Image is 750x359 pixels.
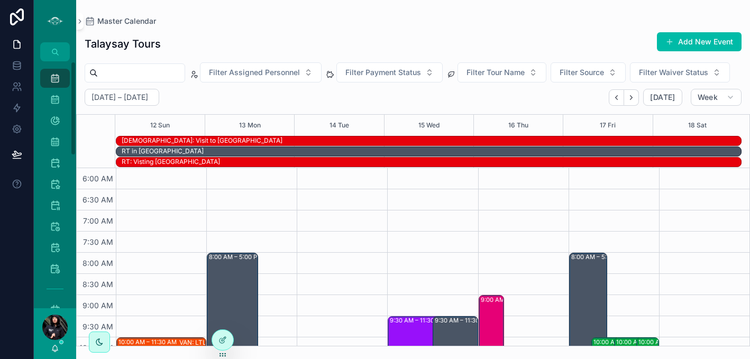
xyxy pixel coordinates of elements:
span: 6:30 AM [80,195,116,204]
span: [DATE] [650,93,675,102]
button: Select Button [336,62,443,82]
span: Filter Waiver Status [639,67,708,78]
div: 8:00 AM – 5:00 PM [209,253,265,261]
div: 9:30 AM – 11:30 AM [435,316,493,325]
span: 7:00 AM [80,216,116,225]
button: 17 Fri [600,115,616,136]
div: 9:30 AM – 11:30 AM [390,316,448,325]
h2: [DATE] – [DATE] [92,92,148,103]
div: [DEMOGRAPHIC_DATA]: Visit to [GEOGRAPHIC_DATA] [122,136,282,145]
span: 7:30 AM [80,237,116,246]
h1: Talaysay Tours [85,36,161,51]
span: Week [698,93,718,102]
button: 15 Wed [418,115,440,136]
div: RT in UK [122,146,204,156]
div: 10:00 AM – 11:30 AM [638,338,699,346]
span: 9:30 AM [80,322,116,331]
span: 8:00 AM [80,259,116,268]
div: scrollable content [34,61,76,308]
button: 12 Sun [150,115,170,136]
button: Week [691,89,742,106]
img: App logo [47,13,63,30]
div: RT: Visting England [122,157,220,167]
button: [DATE] [643,89,682,106]
span: 10:00 AM [77,343,116,352]
a: Master Calendar [85,16,156,26]
span: 9:00 AM [80,301,116,310]
button: Add New Event [657,32,742,51]
div: SHAE: Visit to Japan [122,136,282,145]
span: Filter Assigned Personnel [209,67,300,78]
div: 10:00 AM – 11:30 AM [118,338,179,346]
button: 18 Sat [688,115,707,136]
span: 8:30 AM [80,280,116,289]
button: Back [609,89,624,106]
div: 10:00 AM – 11:30 AM [616,338,677,346]
button: Select Button [200,62,322,82]
div: VAN: LTL - [PERSON_NAME] (2) [PERSON_NAME], TW:ERDC-MTZY [179,338,266,347]
button: Select Button [630,62,730,82]
div: 10:00 AM – 11:30 AM [593,338,654,346]
div: 8:00 AM – 5:00 PM [571,253,627,261]
span: Master Calendar [97,16,156,26]
span: Filter Source [560,67,604,78]
span: Filter Tour Name [467,67,525,78]
button: 14 Tue [330,115,349,136]
button: Select Button [551,62,626,82]
button: Select Button [458,62,546,82]
button: Next [624,89,639,106]
div: 9:00 AM – 12:15 PM [481,296,538,304]
button: 13 Mon [239,115,261,136]
div: RT in [GEOGRAPHIC_DATA] [122,147,204,155]
button: 16 Thu [508,115,528,136]
span: Filter Payment Status [345,67,421,78]
span: 6:00 AM [80,174,116,183]
div: RT: Visting [GEOGRAPHIC_DATA] [122,158,220,166]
